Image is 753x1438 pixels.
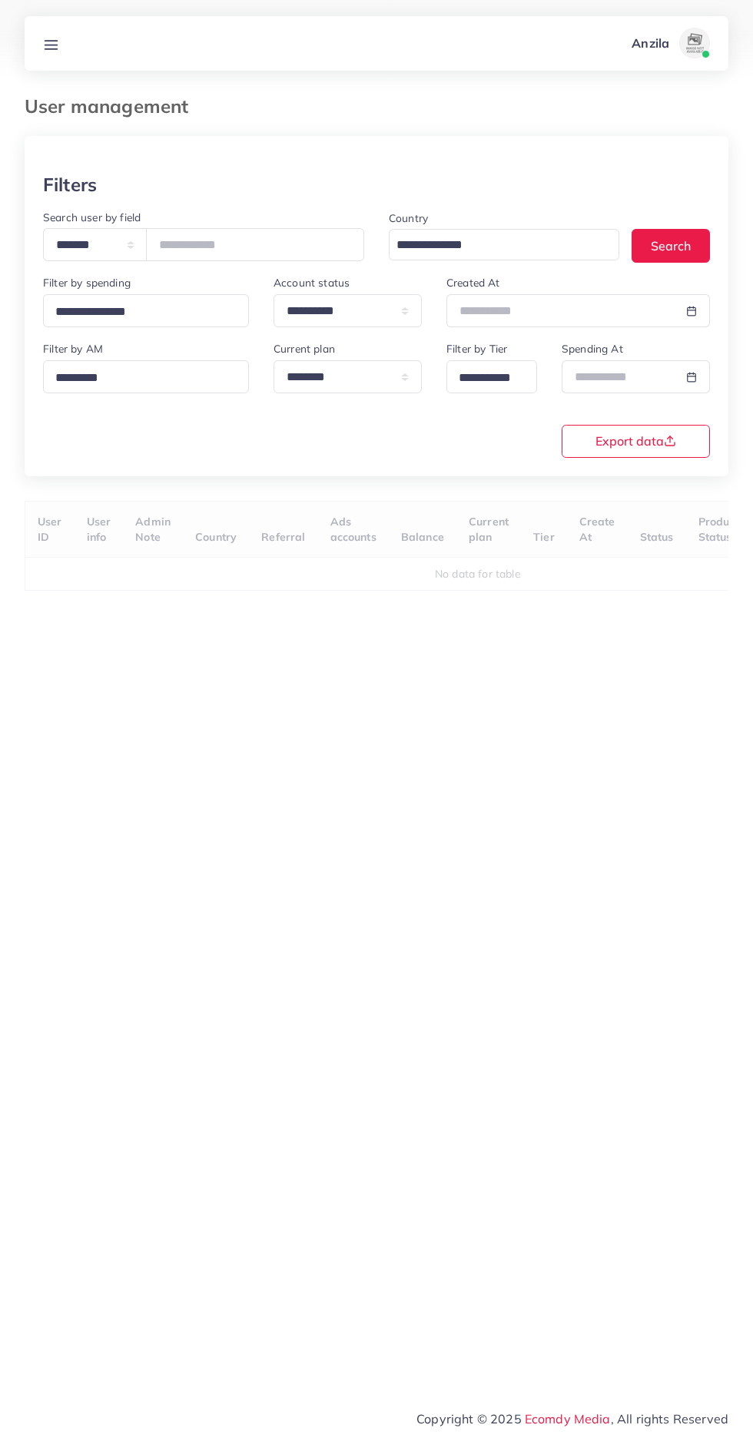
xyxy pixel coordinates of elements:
h3: User management [25,95,201,118]
input: Search for option [50,300,229,324]
input: Search for option [50,366,229,390]
a: Ecomdy Media [525,1411,611,1426]
label: Search user by field [43,210,141,225]
span: Copyright © 2025 [416,1410,728,1428]
label: Filter by spending [43,275,131,290]
a: Anzilaavatar [623,28,716,58]
label: Account status [274,275,350,290]
span: Export data [595,435,676,447]
label: Country [389,210,428,226]
label: Filter by AM [43,341,103,356]
button: Search [632,229,710,262]
span: , All rights Reserved [611,1410,728,1428]
input: Search for option [453,366,517,390]
label: Current plan [274,341,335,356]
label: Created At [446,275,500,290]
img: avatar [679,28,710,58]
label: Filter by Tier [446,341,507,356]
div: Search for option [446,360,537,393]
input: Search for option [391,234,599,257]
label: Spending At [562,341,623,356]
p: Anzila [632,34,669,52]
h3: Filters [43,174,97,196]
div: Search for option [43,360,249,393]
button: Export data [562,425,710,458]
div: Search for option [389,229,619,260]
div: Search for option [43,294,249,327]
